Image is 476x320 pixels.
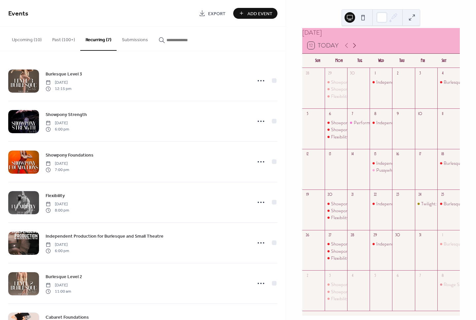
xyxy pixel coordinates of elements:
[46,232,164,240] a: Independent Production for Burlesque and Small Theatre
[372,273,378,279] div: 5
[440,192,446,198] div: 25
[47,27,80,50] button: Past (100+)
[370,200,392,207] div: Independent Production for Burlesque and Small Theatre
[349,273,355,279] div: 4
[417,273,423,279] div: 7
[325,295,347,302] div: Flexibility
[327,192,333,198] div: 20
[7,27,47,50] button: Upcoming (10)
[327,151,333,157] div: 13
[417,111,423,117] div: 10
[46,126,69,132] span: 6:00 pm
[417,232,423,238] div: 31
[305,192,311,198] div: 19
[308,54,329,68] div: Sun
[46,242,69,248] span: [DATE]
[247,10,273,17] span: Add Event
[417,70,423,76] div: 3
[325,126,347,133] div: Showpony Foundations
[349,192,355,198] div: 21
[46,282,71,288] span: [DATE]
[370,167,392,173] div: Pussywhipped Wednesdays
[331,214,349,221] div: Flexibility
[440,232,446,238] div: 1
[331,295,349,302] div: Flexibility
[395,273,401,279] div: 6
[80,27,117,51] button: Recurring (7)
[46,151,93,159] a: Showpony Foundations
[395,192,401,198] div: 23
[325,86,347,92] div: Showpony Foundations
[347,119,370,126] div: Performance at À Toi
[376,167,426,173] div: Pussywhipped Wednesdays
[331,248,374,254] div: Showpony Foundations
[328,54,349,68] div: Mon
[194,8,231,19] a: Export
[331,133,349,140] div: Flexibility
[415,200,437,207] div: Twilight: A Very Inaccurate Burlesque
[349,232,355,238] div: 28
[302,28,460,38] div: [DATE]
[395,111,401,117] div: 9
[325,119,347,126] div: Showpony Strength
[395,151,401,157] div: 16
[46,288,71,294] span: 11:00 am
[391,54,413,68] div: Thu
[417,151,423,157] div: 17
[117,27,153,50] button: Submissions
[331,93,349,100] div: Flexibility
[305,151,311,157] div: 12
[325,214,347,221] div: Flexibility
[327,111,333,117] div: 6
[46,201,69,207] span: [DATE]
[46,152,93,159] span: Showpony Foundations
[331,255,349,261] div: Flexibility
[437,79,460,85] div: Burlesque Level 3
[325,241,347,247] div: Showpony Strength
[354,119,437,126] div: Performance at À [GEOGRAPHIC_DATA]
[46,80,71,86] span: [DATE]
[395,232,401,238] div: 30
[325,93,347,100] div: Flexibility
[46,111,87,118] a: Showpony Strength
[331,119,368,126] div: Showpony Strength
[331,207,374,214] div: Showpony Foundations
[372,232,378,238] div: 29
[327,70,333,76] div: 29
[413,54,434,68] div: Fri
[395,70,401,76] div: 2
[325,248,347,254] div: Showpony Foundations
[370,79,392,85] div: Independent Production for Burlesque and Small Theatre
[437,160,460,166] div: Burlesque Level 3
[305,232,311,238] div: 26
[46,273,82,280] a: Burlesque Level 2
[325,200,347,207] div: Showpony Strength
[305,40,341,51] button: 12Today
[349,111,355,117] div: 7
[440,70,446,76] div: 4
[46,167,69,173] span: 7:00 pm
[325,133,347,140] div: Flexibility
[327,232,333,238] div: 27
[370,160,392,166] div: Independent Production for Burlesque and Small Theatre
[8,7,28,20] span: Events
[440,111,446,117] div: 11
[331,288,374,295] div: Showpony Foundations
[372,111,378,117] div: 8
[325,255,347,261] div: Flexibility
[325,207,347,214] div: Showpony Foundations
[370,119,392,126] div: Independent Production for Burlesque and Small Theatre
[233,8,277,19] button: Add Event
[325,288,347,295] div: Showpony Foundations
[305,273,311,279] div: 2
[46,120,69,126] span: [DATE]
[372,151,378,157] div: 15
[305,70,311,76] div: 28
[331,79,368,85] div: Showpony Strength
[305,111,311,117] div: 5
[325,281,347,288] div: Showpony Strength
[46,192,65,199] a: Flexibility
[46,207,69,213] span: 8:00 pm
